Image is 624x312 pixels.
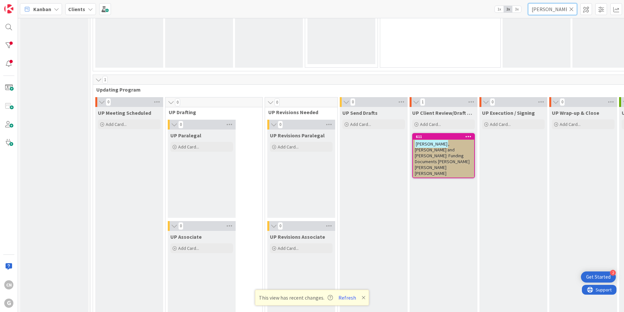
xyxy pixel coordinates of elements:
span: 1 [420,98,425,106]
div: G [4,299,13,308]
span: 0 [178,222,183,230]
a: 611[PERSON_NAME], [PERSON_NAME] and [PERSON_NAME]: Funding Documents [PERSON_NAME] [PERSON_NAME] ... [412,133,475,178]
span: UP Revisions Needed [268,109,329,115]
b: Clients [68,6,85,12]
span: UP Associate [170,234,202,240]
span: UP Meeting Scheduled [98,110,151,116]
span: Add Card... [178,144,199,150]
span: 1x [495,6,504,12]
span: Add Card... [420,121,441,127]
span: 0 [178,121,183,129]
span: Add Card... [178,245,199,251]
span: UP Paralegal [170,132,201,139]
span: , [PERSON_NAME] and [PERSON_NAME]: Funding Documents [PERSON_NAME] [PERSON_NAME] [PERSON_NAME] [415,141,470,176]
span: 0 [175,98,180,106]
span: UP Revisions Paralegal [270,132,325,139]
div: Open Get Started checklist, remaining modules: 2 [581,271,616,283]
span: Add Card... [560,121,581,127]
span: UP Client Review/Draft Review Meeting [412,110,475,116]
span: Add Card... [278,245,299,251]
span: UP Revisions Associate [270,234,325,240]
span: 1 [102,76,108,84]
span: 0 [278,121,283,129]
span: This view has recent changes. [259,294,333,302]
div: 611 [416,134,474,139]
div: Get Started [586,274,611,280]
span: Add Card... [278,144,299,150]
mark: [PERSON_NAME] [415,140,448,147]
span: UP Send Drafts [342,110,378,116]
div: 2 [610,270,616,276]
div: 611 [413,134,474,140]
span: Support [14,1,30,9]
img: Visit kanbanzone.com [4,4,13,13]
span: UP Wrap-up & Close [552,110,599,116]
div: CN [4,280,13,289]
span: UP Execution / Signing [482,110,535,116]
input: Quick Filter... [528,3,577,15]
span: 0 [490,98,495,106]
span: Add Card... [106,121,127,127]
span: 3x [512,6,521,12]
span: 0 [274,98,280,106]
span: Kanban [33,5,51,13]
button: Refresh [336,293,358,302]
span: 0 [278,222,283,230]
div: 611[PERSON_NAME], [PERSON_NAME] and [PERSON_NAME]: Funding Documents [PERSON_NAME] [PERSON_NAME] ... [413,134,474,178]
span: 2x [504,6,512,12]
span: Add Card... [490,121,511,127]
span: 0 [350,98,355,106]
span: 0 [106,98,111,106]
span: Add Card... [350,121,371,127]
span: UP Drafting [169,109,254,115]
span: 0 [560,98,565,106]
